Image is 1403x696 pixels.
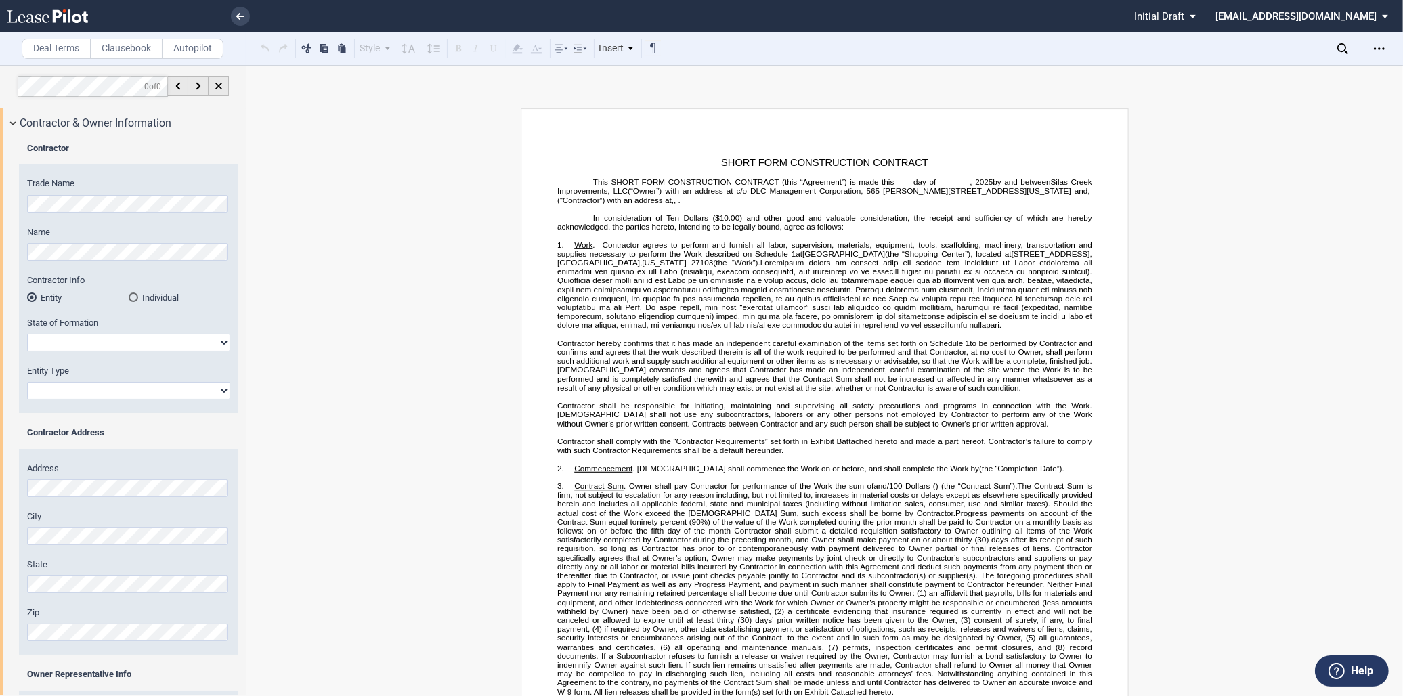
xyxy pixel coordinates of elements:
span: In consideration of Ten Dollars ($10.00) and other good and valuable consideration, the receipt a... [557,213,1094,231]
label: State [27,559,230,571]
label: Trade Name [27,177,230,190]
a: 1 [792,249,796,258]
span: Contractor & Owner Information [20,115,171,131]
md-radio-button: Individual [129,291,230,303]
span: Initial Draft [1134,10,1184,22]
span: , [1090,249,1092,258]
label: State of Formation [27,317,230,329]
span: (“Owner”) with an address at c/o DLC Management Corporation, 565 [628,187,880,196]
span: Contractor shall be responsible for initiating, maintaining and supervising all safety precaution... [557,401,1094,428]
span: , and shall complete the Work by [864,464,979,473]
span: , [640,258,642,267]
span: , [674,196,676,204]
span: ) (the “Contract Sum”). [936,481,1018,490]
span: Contract Sum [574,481,624,490]
span: Contractor hereby confirms that it has made an independent careful examination of the items set f... [557,339,963,347]
a: B [837,437,842,445]
span: to be performed by Contractor and confirms and agrees that the work described therein is all of t... [557,339,1094,392]
button: Cut [299,40,315,56]
span: /100 Dollars ( [887,481,936,490]
span: (the “Shopping Center”), located at [885,249,1012,258]
label: Clausebook [90,39,163,59]
span: Silas Creek Improvements, LLC [557,177,1094,195]
label: Deal Terms [22,39,91,59]
span: The Contract Sum is firm, not subject to escalation for any reason including, but not limited to,... [557,481,1094,517]
button: Toggle Control Characters [645,40,661,56]
label: Name [27,226,230,238]
div: Open Lease options menu [1368,38,1390,60]
div: Insert [597,40,636,58]
span: . Owner shall pay Contractor for performance of the Work the sum of [624,481,873,490]
label: City [27,510,230,523]
span: at [796,249,802,258]
span: attached hereto. [836,687,894,696]
span: ninety percent (90%) [636,517,710,526]
span: Work [574,240,592,249]
span: 3. [557,481,564,490]
b: Contractor [27,143,69,153]
span: Contractor shall comply with the “Contractor Requirements” set forth in Exhibit [557,437,834,445]
label: Contractor Info [27,274,230,286]
span: (“Contractor”) with an address at [557,196,672,204]
span: 1. [557,240,564,249]
span: if required by Owner, other data establishing payment or satisfaction of obligations, such as rec... [557,624,1094,642]
button: Copy [316,40,332,56]
b: Contractor Address [27,427,104,437]
span: . [678,196,681,204]
span: [GEOGRAPHIC_DATA] [557,258,640,267]
button: Help [1315,655,1389,687]
span: record documents. If a Subcontractor refuses to furnish a release or waiver required by the Owner... [557,643,1094,696]
button: Paste [334,40,350,56]
span: . [592,240,595,249]
span: 27103 [691,258,714,267]
span: attached hereto and made a part hereof. Contractor’s failure to comply with such Contractor Requi... [557,437,1094,454]
span: all guarantees, warranties and certificates, (6) [557,634,1094,651]
span: [PERSON_NAME][STREET_ADDRESS][US_STATE] and [883,187,1087,196]
span: SHORT FORM CONSTRUCTION CONTRACT [721,157,928,169]
span: consent of surety, if any, to final payment, (4) [557,615,1094,633]
span: a certificate evidencing that insurance required is currently in effect and will not be canceled ... [557,607,1094,624]
span: Contractor agrees to perform and furnish all labor, supervision, materials, equipment, tools, sca... [557,240,1094,258]
span: (30) days’ prior written notice has been given to the Owner, (3) [737,615,970,624]
span: (the “Completion Date”). [979,464,1064,473]
label: Help [1351,662,1373,680]
span: day of _______, [913,177,972,186]
label: Address [27,462,230,475]
span: 0 [156,81,161,91]
span: [GEOGRAPHIC_DATA] [802,249,885,258]
span: . [DEMOGRAPHIC_DATA] shall commence the Work on or before [632,464,864,473]
span: [US_STATE] [642,258,686,267]
label: Zip [27,607,230,619]
span: , [1087,187,1089,196]
span: , [672,196,674,204]
span: [STREET_ADDRESS] [1012,249,1090,258]
span: 0 [144,81,149,91]
span: (the “Work”). [713,258,760,267]
span: Progress payments on account of the Contract Sum equal to [557,508,1094,526]
span: This SHORT FORM CONSTRUCTION CONTRACT (this “Agreement”) is made this ___ [593,177,911,186]
span: and [873,481,887,490]
span: permits, inspection certificates and permit closures, and (8) [842,643,1065,651]
span: by and between [993,177,1050,186]
span: of the value of the Work completed during the prior month shall be paid to Contractor on a monthl... [557,517,1094,544]
b: Owner Representative Info [27,669,131,679]
span: all operating and maintenance manuals, (7) [674,643,838,651]
span: of [144,81,161,91]
a: C [831,687,836,696]
md-radio-button: Entity [27,291,129,303]
label: Entity Type [27,365,230,377]
span: (30) days after its receipt of such requisition, so long as Contractor has prior to or contempora... [557,535,1094,597]
label: Autopilot [162,39,223,59]
span: 2. [557,464,564,473]
span: Loremipsum dolors am consect adip eli seddoe tem incididunt ut Labor etdolorema ali enimadmi ven ... [557,258,1094,330]
a: 1 [966,339,970,347]
span: an affidavit that payrolls, bills for materials and equipment, and other indebtedness connected w... [557,589,1094,616]
span: Commencement [574,464,632,473]
span: 2025 [975,177,993,186]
